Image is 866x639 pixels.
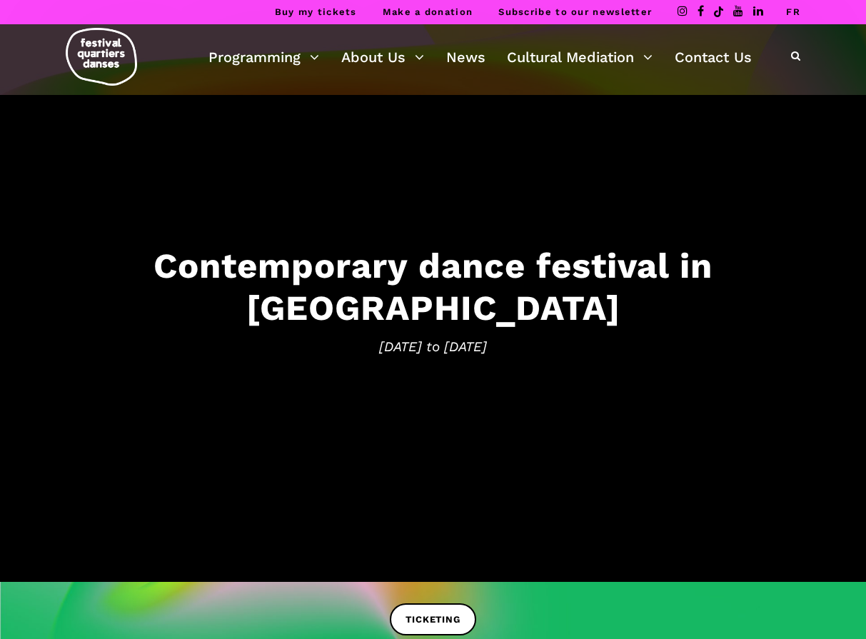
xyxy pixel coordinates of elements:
[390,603,475,635] a: TICKETING
[786,6,800,17] a: FR
[675,45,752,69] a: Contact Us
[406,613,460,628] span: TICKETING
[14,245,852,329] h3: Contemporary dance festival in [GEOGRAPHIC_DATA]
[275,6,357,17] a: Buy my tickets
[498,6,652,17] a: Subscribe to our newsletter
[383,6,473,17] a: Make a donation
[208,45,319,69] a: Programming
[507,45,653,69] a: Cultural Mediation
[341,45,424,69] a: About Us
[446,45,485,69] a: News
[14,336,852,357] span: [DATE] to [DATE]
[66,28,137,86] img: logo-fqd-med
